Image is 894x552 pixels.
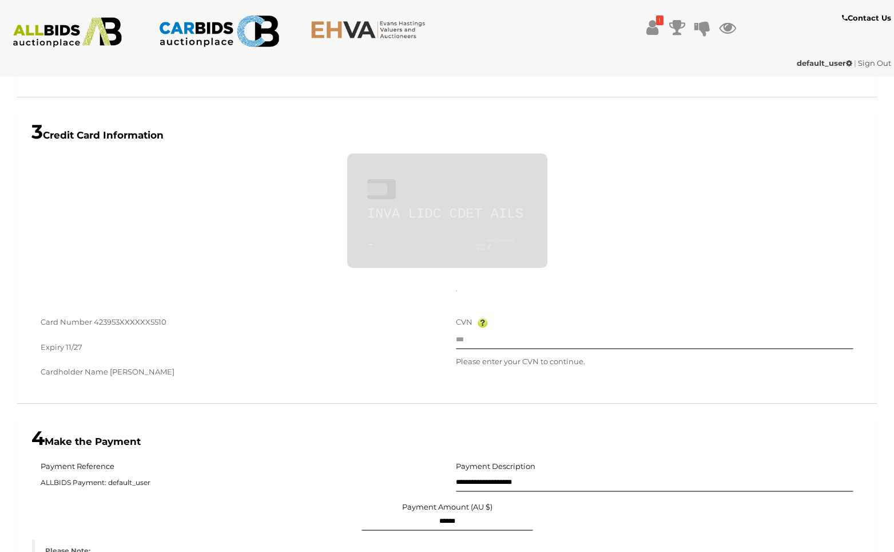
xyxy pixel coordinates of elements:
div: / [487,238,527,251]
div: - [367,239,476,251]
strong: default_user [797,58,852,68]
div: INVA LIDC CDET AILS [367,207,527,221]
b: Contact Us [842,13,891,22]
label: CVN [456,316,472,329]
label: Cardholder Name [41,365,108,378]
p: Please enter your CVN to continue. [456,355,854,368]
img: EHVA.com.au [311,20,432,39]
img: CARBIDS.com.au [158,11,280,51]
span: 11/27 [66,342,82,352]
b: Credit Card Information [31,129,164,141]
span: 4 [31,426,45,450]
i: ! [656,15,663,25]
span: [PERSON_NAME] [110,367,174,376]
h5: Payment Description [456,462,535,470]
label: Expiry [41,341,64,354]
a: ! [643,17,661,38]
span: | [854,58,856,68]
h5: Payment Reference [41,462,114,470]
span: ALLBIDS Payment: default_user [41,475,439,492]
span: 423953XXXXXX5510 [94,317,166,326]
img: Help [478,318,488,328]
label: Card Number [41,316,92,329]
a: Contact Us [842,11,894,25]
span: 3 [31,120,43,144]
img: ALLBIDS.com.au [7,17,128,48]
a: Sign Out [858,58,891,68]
a: default_user [797,58,854,68]
label: Payment Amount (AU $) [402,503,492,511]
b: Make the Payment [31,436,141,447]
